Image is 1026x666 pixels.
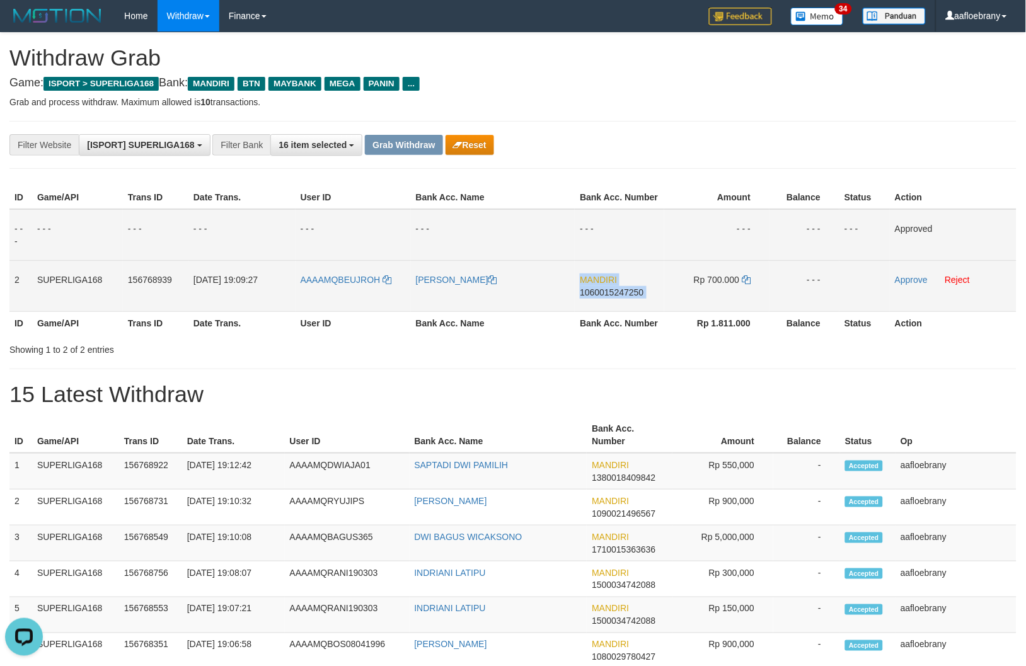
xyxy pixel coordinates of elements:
[32,260,123,311] td: SUPERLIGA168
[773,561,840,597] td: -
[32,525,119,561] td: SUPERLIGA168
[296,311,411,335] th: User ID
[9,134,79,156] div: Filter Website
[270,134,362,156] button: 16 item selected
[32,561,119,597] td: SUPERLIGA168
[575,311,664,335] th: Bank Acc. Number
[592,460,629,470] span: MANDIRI
[279,140,347,150] span: 16 item selected
[119,561,182,597] td: 156768756
[592,532,629,542] span: MANDIRI
[403,77,420,91] span: ...
[592,544,655,554] span: Copy 1710015363636 to clipboard
[896,561,1017,597] td: aafloebrany
[87,140,194,150] span: [ISPORT] SUPERLIGA168
[672,453,773,490] td: Rp 550,000
[580,287,643,297] span: Copy 1060015247250 to clipboard
[845,461,883,471] span: Accepted
[238,77,265,91] span: BTN
[188,186,296,209] th: Date Trans.
[296,186,411,209] th: User ID
[592,473,655,483] span: Copy 1380018409842 to clipboard
[664,209,769,261] td: - - -
[415,496,487,506] a: [PERSON_NAME]
[79,134,210,156] button: [ISPORT] SUPERLIGA168
[9,45,1017,71] h1: Withdraw Grab
[415,640,487,650] a: [PERSON_NAME]
[845,604,883,615] span: Accepted
[791,8,844,25] img: Button%20Memo.svg
[592,616,655,626] span: Copy 1500034742088 to clipboard
[325,77,360,91] span: MEGA
[664,186,769,209] th: Amount
[415,568,486,578] a: INDRIANI LATIPU
[694,275,739,285] span: Rp 700.000
[773,525,840,561] td: -
[769,186,839,209] th: Balance
[592,640,629,650] span: MANDIRI
[285,490,410,525] td: AAAAMQRYUJIPS
[285,597,410,633] td: AAAAMQRANI190303
[32,209,123,261] td: - - -
[896,490,1017,525] td: aafloebrany
[410,417,587,453] th: Bank Acc. Name
[742,275,751,285] a: Copy 700000 to clipboard
[9,525,32,561] td: 3
[9,382,1017,407] h1: 15 Latest Withdraw
[182,561,285,597] td: [DATE] 19:08:07
[9,311,32,335] th: ID
[9,453,32,490] td: 1
[415,604,486,614] a: INDRIANI LATIPU
[890,311,1017,335] th: Action
[9,260,32,311] td: 2
[587,417,672,453] th: Bank Acc. Number
[592,568,629,578] span: MANDIRI
[9,597,32,633] td: 5
[845,532,883,543] span: Accepted
[411,186,575,209] th: Bank Acc. Name
[840,417,896,453] th: Status
[415,532,522,542] a: DWI BAGUS WICAKSONO
[123,311,188,335] th: Trans ID
[43,77,159,91] span: ISPORT > SUPERLIGA168
[672,597,773,633] td: Rp 150,000
[301,275,381,285] span: AAAAMQBEUJROH
[9,417,32,453] th: ID
[182,525,285,561] td: [DATE] 19:10:08
[672,490,773,525] td: Rp 900,000
[769,260,839,311] td: - - -
[416,275,497,285] a: [PERSON_NAME]
[890,186,1017,209] th: Action
[364,77,400,91] span: PANIN
[188,209,296,261] td: - - -
[119,597,182,633] td: 156768553
[32,597,119,633] td: SUPERLIGA168
[285,417,410,453] th: User ID
[301,275,392,285] a: AAAAMQBEUJROH
[9,338,418,356] div: Showing 1 to 2 of 2 entries
[182,417,285,453] th: Date Trans.
[592,508,655,519] span: Copy 1090021496567 to clipboard
[32,417,119,453] th: Game/API
[896,417,1017,453] th: Op
[835,3,852,14] span: 34
[773,453,840,490] td: -
[592,496,629,506] span: MANDIRI
[709,8,772,25] img: Feedback.jpg
[5,5,43,43] button: Open LiveChat chat widget
[365,135,442,155] button: Grab Withdraw
[119,525,182,561] td: 156768549
[773,597,840,633] td: -
[845,497,883,507] span: Accepted
[592,652,655,662] span: Copy 1080029780427 to clipboard
[575,209,664,261] td: - - -
[672,417,773,453] th: Amount
[182,453,285,490] td: [DATE] 19:12:42
[188,311,296,335] th: Date Trans.
[123,186,188,209] th: Trans ID
[119,453,182,490] td: 156768922
[863,8,926,25] img: panduan.png
[9,6,105,25] img: MOTION_logo.png
[769,311,839,335] th: Balance
[212,134,270,156] div: Filter Bank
